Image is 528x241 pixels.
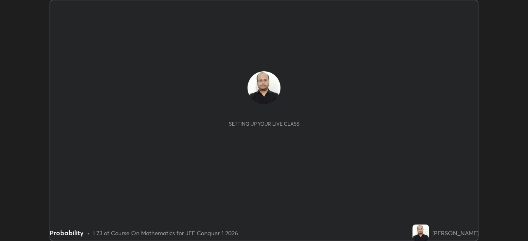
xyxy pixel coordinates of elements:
div: Setting up your live class [229,121,299,127]
div: L73 of Course On Mathematics for JEE Conquer 1 2026 [93,229,238,237]
img: 83f50dee00534478af7b78a8c624c472.jpg [412,225,429,241]
div: [PERSON_NAME] [432,229,478,237]
div: Probability [49,228,84,238]
div: • [87,229,90,237]
img: 83f50dee00534478af7b78a8c624c472.jpg [247,71,280,104]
